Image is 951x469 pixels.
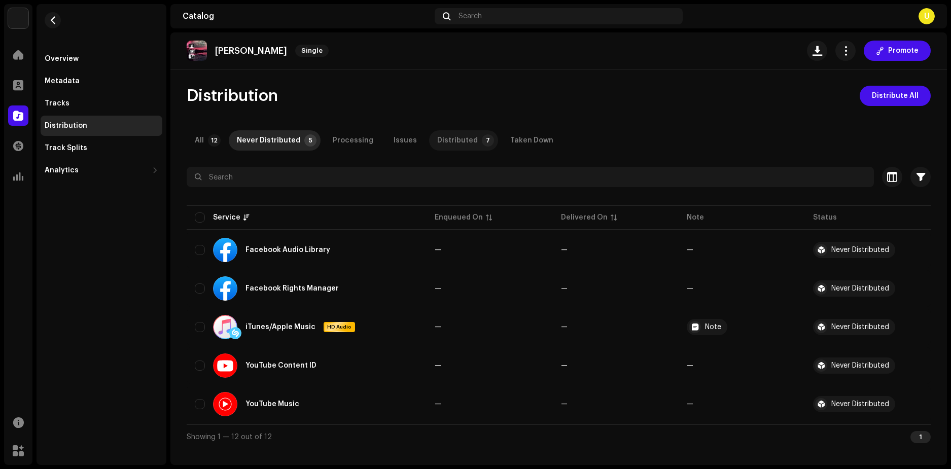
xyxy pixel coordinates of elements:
div: Facebook Audio Library [245,246,330,254]
span: — [435,246,441,254]
re-m-nav-item: Metadata [41,71,162,91]
re-a-table-badge: — [687,362,693,369]
p-badge: 5 [304,134,316,147]
div: U [919,8,935,24]
re-m-nav-dropdown: Analytics [41,160,162,181]
re-m-nav-item: Track Splits [41,138,162,158]
input: Search [187,167,874,187]
div: Never Distributed [831,246,889,254]
span: Promote [888,41,919,61]
div: Distributed [437,130,478,151]
div: YouTube Music [245,401,299,408]
div: Metadata [45,77,80,85]
span: — [561,246,568,254]
p: [PERSON_NAME] [215,46,287,56]
span: Distribute All [872,86,919,106]
re-a-table-badge: — [687,401,693,408]
re-m-nav-item: Overview [41,49,162,69]
span: HD Audio [325,323,354,331]
span: — [435,285,441,292]
button: Promote [864,41,931,61]
div: Distribution [45,122,87,130]
div: Service [213,212,240,223]
div: Never Distributed [831,362,889,369]
div: Never Distributed [831,323,889,331]
div: Never Distributed [237,130,300,151]
div: Never Distributed [831,401,889,408]
div: Track Splits [45,144,87,152]
span: Search [459,12,482,20]
p-badge: 7 [482,134,494,147]
re-m-nav-item: Distribution [41,116,162,136]
div: Processing [333,130,373,151]
span: — [561,285,568,292]
re-a-table-badge: — [687,285,693,292]
img: 3674fc8d-a279-4d13-a54d-90d90da4add3 [187,41,207,61]
span: Single [295,45,329,57]
span: Showing 1 — 12 out of 12 [187,434,272,441]
re-m-nav-item: Tracks [41,93,162,114]
span: — [435,323,441,331]
span: — [561,362,568,369]
div: Delivered On [561,212,608,223]
div: 1 [910,431,931,443]
div: Catalog [183,12,431,20]
span: — [561,323,568,331]
div: Note [705,323,721,331]
span: — [435,362,441,369]
span: Distribution [187,86,278,106]
div: YouTube Content ID [245,362,316,369]
span: — [435,401,441,408]
button: Distribute All [860,86,931,106]
div: Overview [45,55,79,63]
div: iTunes/Apple Music [245,323,315,331]
div: Facebook Rights Manager [245,285,339,292]
div: Tracks [45,99,69,107]
img: bb549e82-3f54-41b5-8d74-ce06bd45c366 [8,8,28,28]
div: Never Distributed [831,285,889,292]
re-a-table-badge: — [687,246,693,254]
div: Taken Down [510,130,553,151]
span: — [561,401,568,408]
div: All [195,130,204,151]
div: Issues [394,130,417,151]
div: Analytics [45,166,79,174]
p-badge: 12 [208,134,221,147]
div: Enqueued On [435,212,483,223]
